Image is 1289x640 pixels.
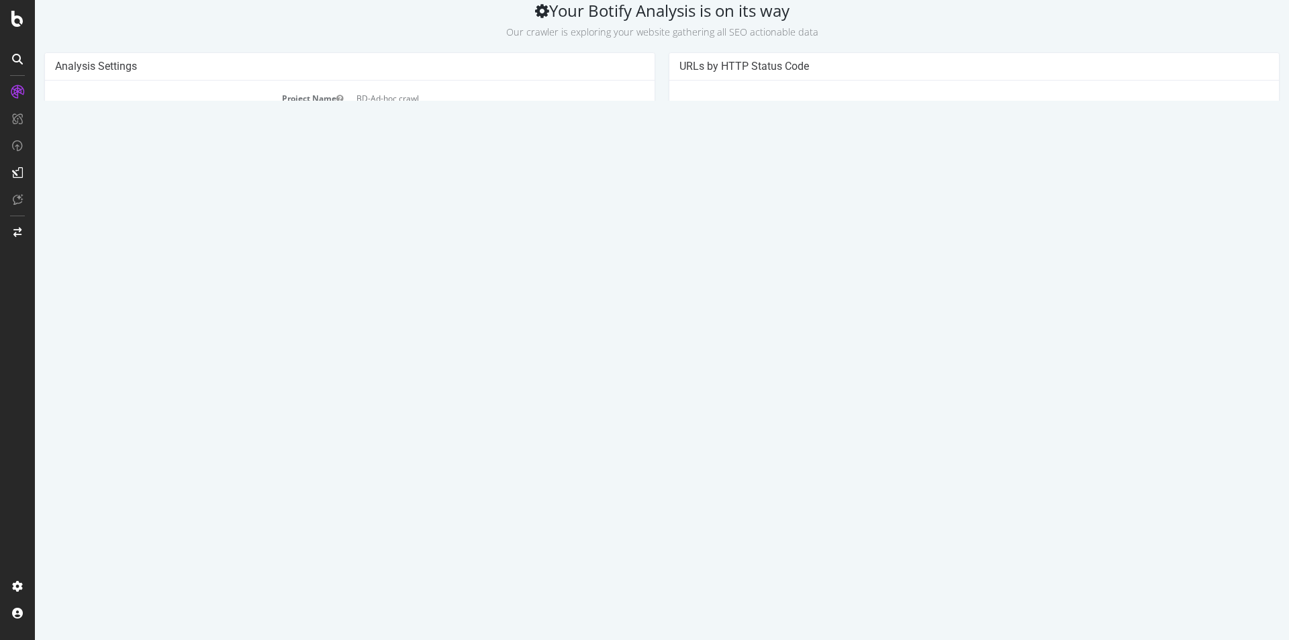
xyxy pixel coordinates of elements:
[315,91,610,106] td: BD-Ad-hoc crawl
[644,91,1229,326] svg: A chart.
[644,60,1234,73] h4: URLs by HTTP Status Code
[471,26,783,38] small: Our crawler is exploring your website gathering all SEO actionable data
[20,91,315,106] td: Project Name
[678,99,694,110] text: 800
[9,1,1245,39] h2: Your Botify Analysis is on its way
[20,60,610,73] h4: Analysis Settings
